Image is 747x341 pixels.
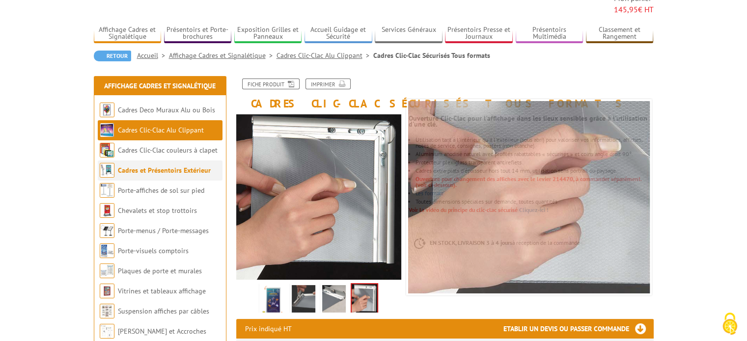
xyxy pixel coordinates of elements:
[586,26,654,42] a: Classement et Rangement
[118,287,206,295] a: Vitrines et tableaux affichage
[137,51,169,60] a: Accueil
[718,312,742,336] img: Cookies (fenêtre modale)
[118,166,211,175] a: Cadres et Présentoirs Extérieur
[245,319,292,339] p: Prix indiqué HT
[100,243,114,258] img: Porte-visuels comptoirs
[164,26,232,42] a: Présentoirs et Porte-brochures
[118,206,197,215] a: Chevalets et stop trottoirs
[94,26,162,42] a: Affichage Cadres et Signalétique
[100,103,114,117] img: Cadres Deco Muraux Alu ou Bois
[713,308,747,341] button: Cookies (fenêtre modale)
[373,51,490,60] li: Cadres Clic-Clac Sécurisés Tous formats
[614,4,654,15] span: € HT
[100,163,114,178] img: Cadres et Présentoirs Extérieur
[242,79,300,89] a: Fiche produit
[118,105,215,114] a: Cadres Deco Muraux Alu ou Bois
[407,20,701,315] img: vac950sec_03.jpg
[118,186,204,195] a: Porte-affiches de sol sur pied
[118,126,204,134] a: Cadres Clic-Clac Alu Clippant
[375,26,443,42] a: Services Généraux
[100,304,114,318] img: Suspension affiches par câbles
[100,183,114,198] img: Porte-affiches de sol sur pied
[100,263,114,278] img: Plaques de porte et murales
[352,284,377,315] img: vac950sec_03.jpg
[445,26,513,42] a: Présentoirs Presse et Journaux
[236,114,402,280] img: vac950sec_03.jpg
[305,79,351,89] a: Imprimer
[118,246,189,255] a: Porte-visuels comptoirs
[104,81,216,90] a: Affichage Cadres et Signalétique
[614,4,638,14] span: 145,95
[169,51,277,60] a: Affichage Cadres et Signalétique
[118,266,202,275] a: Plaques de porte et murales
[322,285,346,315] img: vac950sec_02.jpg
[118,146,218,155] a: Cadres Clic-Clac couleurs à clapet
[277,51,373,60] a: Cadres Clic-Clac Alu Clippant
[100,284,114,298] img: Vitrines et tableaux affichage
[261,285,285,315] img: cadres_securise_clic_clac_vac950sec.jpg
[100,223,114,238] img: Porte-menus / Porte-messages
[100,123,114,137] img: Cadres Clic-Clac Alu Clippant
[94,51,131,61] a: Retour
[100,324,114,339] img: Cimaises et Accroches tableaux
[304,26,372,42] a: Accueil Guidage et Sécurité
[100,203,114,218] img: Chevalets et stop trottoirs
[292,285,315,315] img: vac950sec_01.jpg
[516,26,583,42] a: Présentoirs Multimédia
[100,143,114,157] img: Cadres Clic-Clac couleurs à clapet
[118,226,209,235] a: Porte-menus / Porte-messages
[234,26,302,42] a: Exposition Grilles et Panneaux
[118,307,209,315] a: Suspension affiches par câbles
[503,319,654,339] h3: Etablir un devis ou passer commande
